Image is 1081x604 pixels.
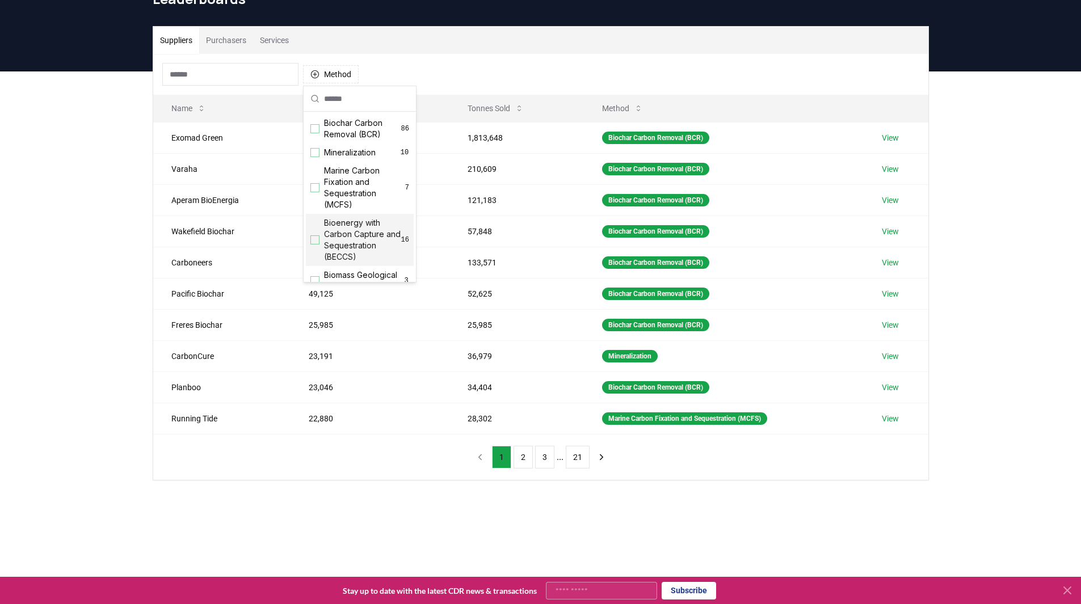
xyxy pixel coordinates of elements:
td: 25,985 [449,309,584,340]
button: next page [592,446,611,468]
td: Varaha [153,153,291,184]
a: View [882,132,899,143]
span: Biochar Carbon Removal (BCR) [324,117,401,140]
a: View [882,350,899,362]
span: Bioenergy with Carbon Capture and Sequestration (BECCS) [324,217,401,263]
td: 57,840 [291,216,449,247]
td: 89,298 [291,184,449,216]
a: View [882,257,899,268]
span: Marine Carbon Fixation and Sequestration (MCFS) [324,165,405,210]
a: View [882,382,899,393]
span: 86 [401,124,409,133]
td: 57,848 [449,216,584,247]
a: View [882,163,899,175]
button: Method [593,97,652,120]
span: Biomass Geological Sequestration [324,269,403,292]
a: View [882,319,899,331]
div: Biochar Carbon Removal (BCR) [602,256,709,269]
td: 54,377 [291,247,449,278]
a: View [882,195,899,206]
td: 28,302 [449,403,584,434]
button: Services [253,27,296,54]
button: Suppliers [153,27,199,54]
div: Biochar Carbon Removal (BCR) [602,381,709,394]
a: View [882,226,899,237]
button: Method [303,65,359,83]
button: Purchasers [199,27,253,54]
td: 23,046 [291,371,449,403]
div: Biochar Carbon Removal (BCR) [602,194,709,206]
div: Biochar Carbon Removal (BCR) [602,163,709,175]
div: Biochar Carbon Removal (BCR) [602,319,709,331]
td: Wakefield Biochar [153,216,291,247]
td: CarbonCure [153,340,291,371]
button: Name [162,97,215,120]
a: View [882,413,899,424]
td: Carboneers [153,247,291,278]
a: View [882,288,899,299]
td: Running Tide [153,403,291,434]
td: 121,183 [449,184,584,216]
td: 23,191 [291,340,449,371]
div: Mineralization [602,350,658,362]
td: 182,445 [291,122,449,153]
td: 210,609 [449,153,584,184]
div: Biochar Carbon Removal (BCR) [602,288,709,300]
button: Tonnes Sold [459,97,533,120]
td: 52,625 [449,278,584,309]
span: 16 [401,235,409,244]
td: 95,276 [291,153,449,184]
td: 36,979 [449,340,584,371]
td: Exomad Green [153,122,291,153]
button: 21 [566,446,590,468]
td: Aperam BioEnergia [153,184,291,216]
button: 3 [535,446,554,468]
td: Pacific Biochar [153,278,291,309]
td: 1,813,648 [449,122,584,153]
li: ... [557,450,563,464]
td: 49,125 [291,278,449,309]
div: Biochar Carbon Removal (BCR) [602,132,709,144]
button: 1 [492,446,511,468]
span: 7 [405,183,409,192]
span: 3 [403,276,409,285]
span: 10 [400,148,409,157]
span: Mineralization [324,147,376,158]
div: Biochar Carbon Removal (BCR) [602,225,709,238]
button: 2 [514,446,533,468]
td: Planboo [153,371,291,403]
td: Freres Biochar [153,309,291,340]
td: 34,404 [449,371,584,403]
div: Marine Carbon Fixation and Sequestration (MCFS) [602,412,767,425]
td: 133,571 [449,247,584,278]
td: 25,985 [291,309,449,340]
td: 22,880 [291,403,449,434]
button: Tonnes Delivered [300,97,390,120]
